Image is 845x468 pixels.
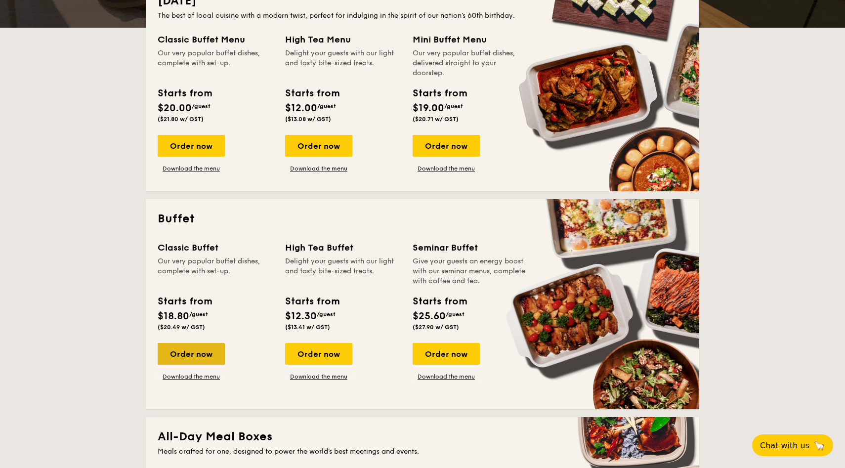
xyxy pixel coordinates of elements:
[189,311,208,318] span: /guest
[446,311,465,318] span: /guest
[285,48,401,78] div: Delight your guests with our light and tasty bite-sized treats.
[285,241,401,255] div: High Tea Buffet
[158,373,225,381] a: Download the menu
[285,324,330,331] span: ($13.41 w/ GST)
[158,256,273,286] div: Our very popular buffet dishes, complete with set-up.
[413,294,466,309] div: Starts from
[413,86,466,101] div: Starts from
[158,116,204,123] span: ($21.80 w/ GST)
[413,48,528,78] div: Our very popular buffet dishes, delivered straight to your doorstep.
[158,310,189,322] span: $18.80
[413,256,528,286] div: Give your guests an energy boost with our seminar menus, complete with coffee and tea.
[752,434,833,456] button: Chat with us🦙
[158,343,225,365] div: Order now
[285,116,331,123] span: ($13.08 w/ GST)
[813,440,825,451] span: 🦙
[444,103,463,110] span: /guest
[158,102,192,114] span: $20.00
[285,294,339,309] div: Starts from
[158,241,273,255] div: Classic Buffet
[413,241,528,255] div: Seminar Buffet
[285,256,401,286] div: Delight your guests with our light and tasty bite-sized treats.
[158,294,211,309] div: Starts from
[158,429,687,445] h2: All-Day Meal Boxes
[413,310,446,322] span: $25.60
[413,324,459,331] span: ($27.90 w/ GST)
[413,33,528,46] div: Mini Buffet Menu
[158,48,273,78] div: Our very popular buffet dishes, complete with set-up.
[760,441,809,450] span: Chat with us
[285,310,317,322] span: $12.30
[317,103,336,110] span: /guest
[285,165,352,172] a: Download the menu
[413,135,480,157] div: Order now
[158,165,225,172] a: Download the menu
[158,33,273,46] div: Classic Buffet Menu
[285,102,317,114] span: $12.00
[158,135,225,157] div: Order now
[285,343,352,365] div: Order now
[285,135,352,157] div: Order now
[413,165,480,172] a: Download the menu
[413,343,480,365] div: Order now
[413,373,480,381] a: Download the menu
[317,311,336,318] span: /guest
[192,103,211,110] span: /guest
[285,33,401,46] div: High Tea Menu
[158,86,211,101] div: Starts from
[413,116,459,123] span: ($20.71 w/ GST)
[285,86,339,101] div: Starts from
[285,373,352,381] a: Download the menu
[158,324,205,331] span: ($20.49 w/ GST)
[413,102,444,114] span: $19.00
[158,447,687,457] div: Meals crafted for one, designed to power the world's best meetings and events.
[158,11,687,21] div: The best of local cuisine with a modern twist, perfect for indulging in the spirit of our nation’...
[158,211,687,227] h2: Buffet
